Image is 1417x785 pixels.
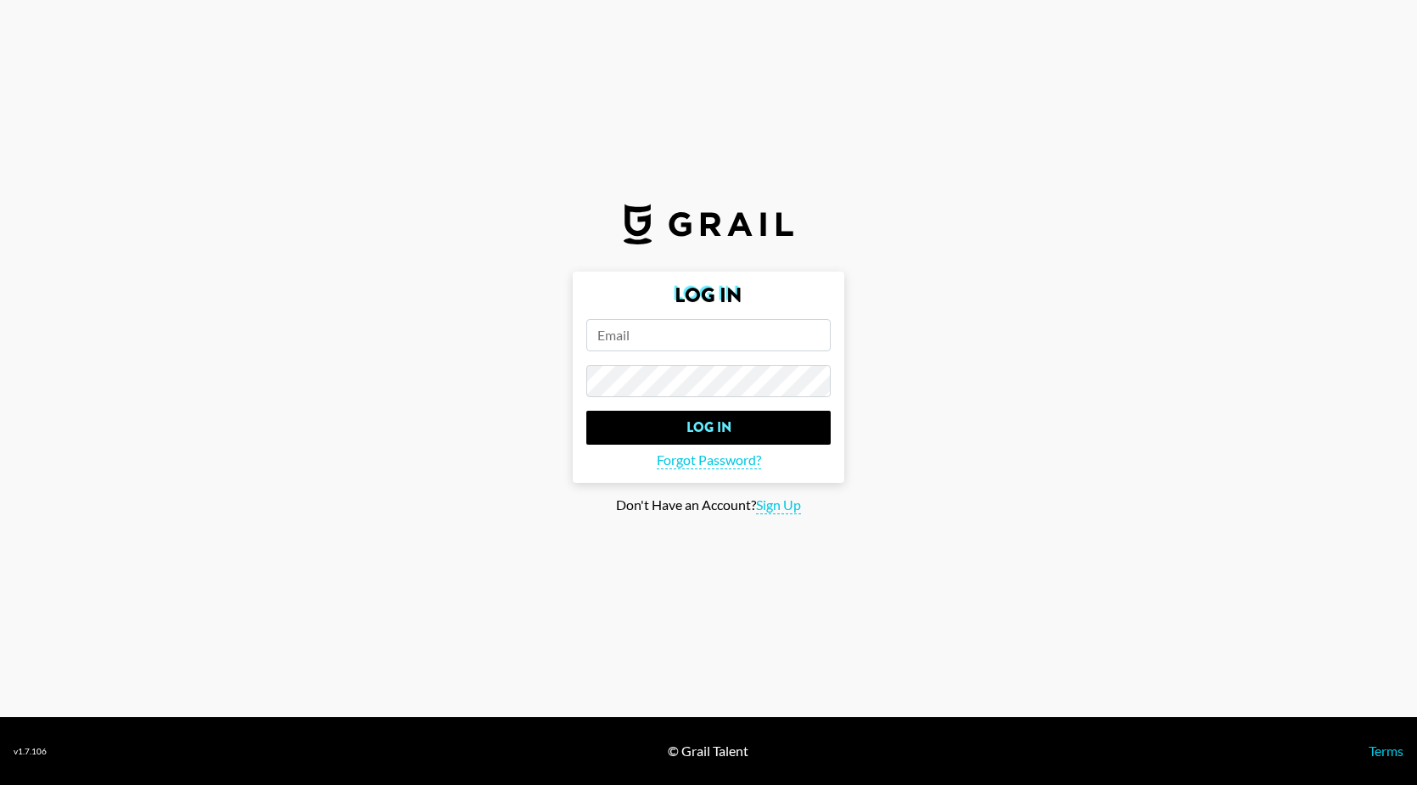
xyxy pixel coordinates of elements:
span: Sign Up [756,496,801,514]
a: Terms [1369,743,1403,759]
h2: Log In [586,285,831,306]
input: Email [586,319,831,351]
img: Grail Talent Logo [624,204,793,244]
span: Forgot Password? [657,451,761,469]
div: © Grail Talent [668,743,748,760]
div: Don't Have an Account? [14,496,1403,514]
input: Log In [586,411,831,445]
div: v 1.7.106 [14,746,47,757]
